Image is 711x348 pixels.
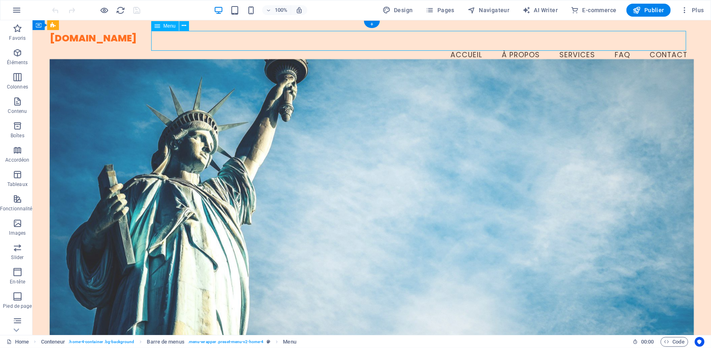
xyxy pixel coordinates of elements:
[695,337,704,347] button: Usercentrics
[571,6,616,14] span: E-commerce
[464,4,513,17] button: Navigateur
[5,157,29,163] p: Accordéon
[7,181,28,188] p: Tableaux
[10,279,25,285] p: En-tête
[519,4,561,17] button: AI Writer
[522,6,558,14] span: AI Writer
[3,303,32,309] p: Pied de page
[681,6,704,14] span: Plus
[274,5,287,15] h6: 100%
[116,5,126,15] button: reload
[426,6,454,14] span: Pages
[647,339,648,345] span: :
[677,4,707,17] button: Plus
[116,6,126,15] i: Actualiser la page
[296,6,303,14] i: Lors du redimensionnement, ajuster automatiquement le niveau de zoom en fonction de l'appareil sé...
[41,337,65,347] span: Cliquez pour sélectionner. Double-cliquez pour modifier.
[11,132,24,139] p: Boîtes
[68,337,134,347] span: . home-4-container .bg-background
[163,24,176,28] span: Menu
[379,4,416,17] button: Design
[664,337,685,347] span: Code
[41,337,296,347] nav: breadcrumb
[100,5,109,15] button: Cliquez ici pour quitter le mode Aperçu et poursuivre l'édition.
[633,6,664,14] span: Publier
[383,6,413,14] span: Design
[188,337,263,347] span: . menu-wrapper .preset-menu-v2-home-4
[7,84,28,90] p: Colonnes
[7,59,28,66] p: Éléments
[633,337,654,347] h6: Durée de la session
[262,5,291,15] button: 100%
[364,21,380,28] div: +
[661,337,688,347] button: Code
[567,4,620,17] button: E-commerce
[379,4,416,17] div: Design (Ctrl+Alt+Y)
[147,337,185,347] span: Cliquez pour sélectionner. Double-cliquez pour modifier.
[626,4,671,17] button: Publier
[467,6,509,14] span: Navigateur
[9,230,26,236] p: Images
[11,254,24,261] p: Slider
[283,337,296,347] span: Cliquez pour sélectionner. Double-cliquez pour modifier.
[423,4,458,17] button: Pages
[8,108,27,115] p: Contenu
[7,337,29,347] a: Cliquez pour annuler la sélection. Double-cliquez pour ouvrir Pages.
[641,337,654,347] span: 00 00
[267,339,270,344] i: Cet élément est une présélection personnalisable.
[9,35,26,41] p: Favoris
